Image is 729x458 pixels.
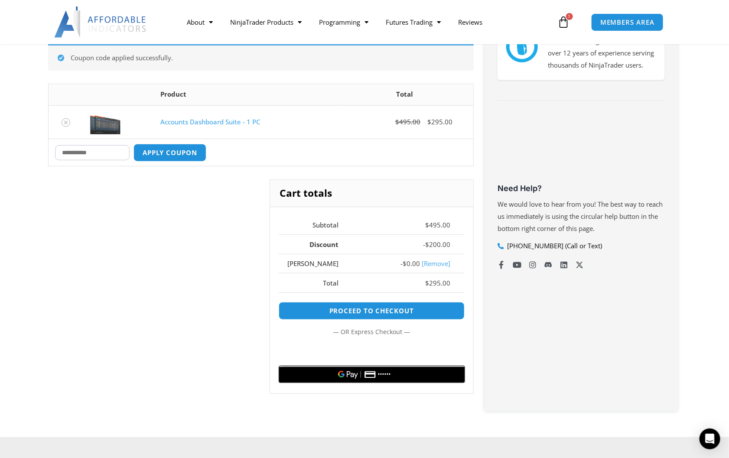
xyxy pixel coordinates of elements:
[133,144,206,162] button: Apply coupon
[700,429,720,449] div: Open Intercom Messenger
[395,117,399,126] span: $
[54,6,147,38] img: LogoAI | Affordable Indicators – NinjaTrader
[427,117,452,126] bdi: 295.00
[591,13,664,31] a: MEMBERS AREA
[90,110,120,134] img: Screenshot 2024-08-26 155710eeeee | Affordable Indicators – NinjaTrader
[279,326,465,338] p: — or —
[422,259,450,268] a: Remove mike coupon
[505,240,602,252] span: [PHONE_NUMBER] (Call or Text)
[221,12,310,32] a: NinjaTrader Products
[279,216,353,235] th: Subtotal
[449,12,491,32] a: Reviews
[498,183,665,193] h3: Need Help?
[178,12,221,32] a: About
[310,12,377,32] a: Programming
[566,13,573,20] span: 1
[425,279,450,287] bdi: 295.00
[279,366,465,383] button: Buy with GPay
[62,118,70,127] a: Remove Accounts Dashboard Suite - 1 PC from cart
[425,240,450,249] bdi: 200.00
[425,221,429,229] span: $
[545,10,583,35] a: 1
[270,180,473,207] h2: Cart totals
[425,221,450,229] bdi: 495.00
[160,117,260,126] a: Accounts Dashboard Suite - 1 PC
[154,84,336,105] th: Product
[48,44,474,71] div: Coupon code applied successfully.
[425,240,429,249] span: $
[506,31,537,62] img: mark thumbs good 43913 | Affordable Indicators – NinjaTrader
[279,302,465,320] a: Proceed to checkout
[423,240,425,249] span: -
[279,273,353,292] th: Total
[377,12,449,32] a: Futures Trading
[427,117,431,126] span: $
[279,254,353,273] th: [PERSON_NAME]
[277,342,466,363] iframe: Secure express checkout frame
[336,84,473,105] th: Total
[403,259,407,268] span: $
[600,19,654,26] span: MEMBERS AREA
[395,117,420,126] bdi: 495.00
[425,279,429,287] span: $
[378,372,392,378] text: ••••••
[178,12,555,32] nav: Menu
[279,234,353,254] th: Discount
[548,35,657,71] p: We have a strong foundation with over 12 years of experience serving thousands of NinjaTrader users.
[403,259,420,268] span: 0.00
[498,116,665,181] iframe: Customer reviews powered by Trustpilot
[353,254,465,273] td: -
[498,200,663,233] span: We would love to hear from you! The best way to reach us immediately is using the circular help b...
